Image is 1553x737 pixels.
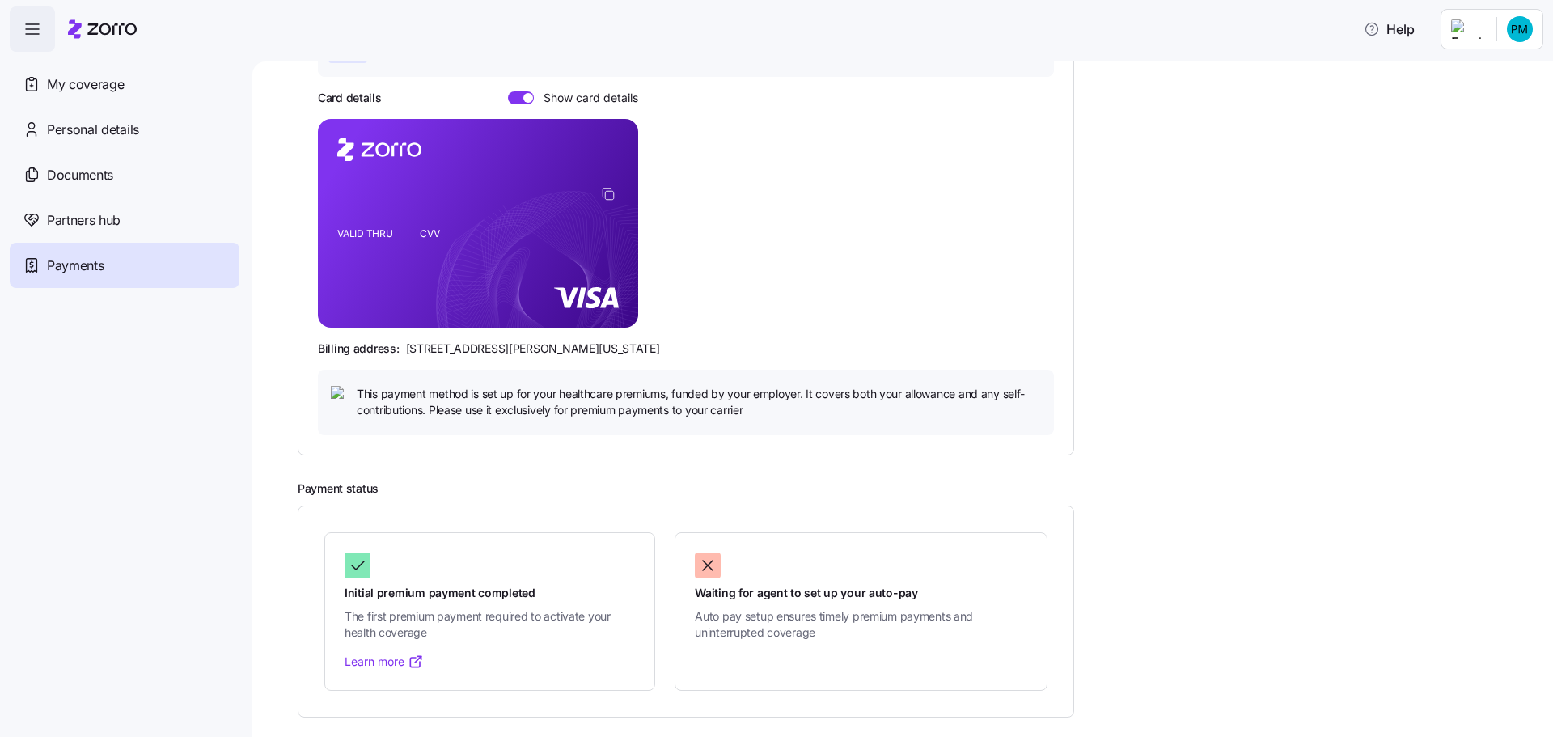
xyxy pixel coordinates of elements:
[318,90,382,106] h3: Card details
[345,608,635,642] span: The first premium payment required to activate your health coverage
[406,341,660,357] span: [STREET_ADDRESS][PERSON_NAME][US_STATE]
[298,481,1530,497] h2: Payment status
[695,585,1027,601] span: Waiting for agent to set up your auto-pay
[10,107,239,152] a: Personal details
[10,61,239,107] a: My coverage
[47,210,121,231] span: Partners hub
[534,91,638,104] span: Show card details
[1507,16,1533,42] img: 0e8fffb0dbfb5aad5b239b62fd04ae45
[345,585,635,601] span: Initial premium payment completed
[357,386,1041,419] span: This payment method is set up for your healthcare premiums, funded by your employer. It covers bo...
[10,197,239,243] a: Partners hub
[331,386,350,405] img: icon bulb
[47,256,104,276] span: Payments
[695,608,1027,642] span: Auto pay setup ensures timely premium payments and uninterrupted coverage
[345,654,424,670] a: Learn more
[10,243,239,288] a: Payments
[1351,13,1428,45] button: Help
[1364,19,1415,39] span: Help
[47,120,139,140] span: Personal details
[337,227,393,239] tspan: VALID THRU
[601,187,616,201] button: copy-to-clipboard
[10,152,239,197] a: Documents
[47,74,124,95] span: My coverage
[1451,19,1483,39] img: Employer logo
[420,227,440,239] tspan: CVV
[47,165,113,185] span: Documents
[318,341,400,357] span: Billing address:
